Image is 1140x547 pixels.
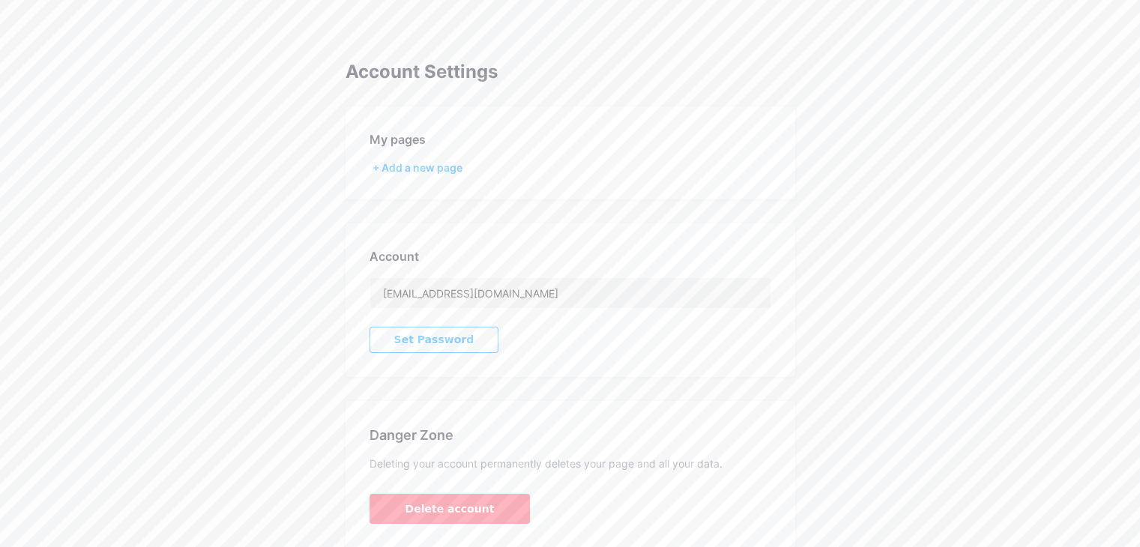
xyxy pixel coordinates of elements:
[346,61,795,82] div: Account Settings
[405,501,495,517] span: Delete account
[370,457,771,470] div: Deleting your account permanently deletes your page and all your data.
[370,494,531,524] button: Delete account
[370,247,771,265] div: Account
[373,160,771,175] div: + Add a new page
[370,130,771,148] div: My pages
[370,278,770,308] input: Email
[370,425,771,445] div: Danger Zone
[370,327,499,353] button: Set Password
[394,333,474,346] span: Set Password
